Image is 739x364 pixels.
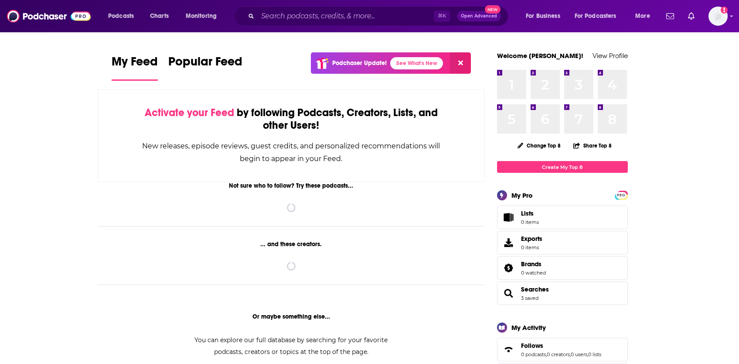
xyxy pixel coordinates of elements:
[708,7,728,26] span: Logged in as sammyrsiegel
[521,209,539,217] span: Lists
[485,5,501,14] span: New
[186,10,217,22] span: Monitoring
[526,10,560,22] span: For Business
[708,7,728,26] button: Show profile menu
[570,351,571,357] span: ,
[616,192,627,198] a: PRO
[511,323,546,332] div: My Activity
[144,9,174,23] a: Charts
[593,52,628,60] a: View Profile
[497,256,628,280] span: Brands
[168,54,242,74] span: Popular Feed
[142,140,441,165] div: New releases, episode reviews, guest credits, and personalized recommendations will begin to appe...
[520,9,571,23] button: open menu
[108,10,134,22] span: Podcasts
[98,182,485,189] div: Not sure who to follow? Try these podcasts...
[434,10,450,22] span: ⌘ K
[258,9,434,23] input: Search podcasts, credits, & more...
[546,351,547,357] span: ,
[547,351,570,357] a: 0 creators
[521,235,542,243] span: Exports
[497,206,628,229] a: Lists
[461,14,497,18] span: Open Advanced
[521,342,543,350] span: Follows
[708,7,728,26] img: User Profile
[635,10,650,22] span: More
[102,9,145,23] button: open menu
[512,140,566,151] button: Change Top 8
[98,240,485,248] div: ... and these creators.
[457,11,501,21] button: Open AdvancedNew
[721,7,728,14] svg: Add a profile image
[685,9,698,24] a: Show notifications dropdown
[629,9,661,23] button: open menu
[521,260,546,268] a: Brands
[497,52,583,60] a: Welcome [PERSON_NAME]!
[390,57,443,69] a: See What's New
[521,244,542,251] span: 0 items
[521,260,541,268] span: Brands
[588,351,601,357] a: 0 lists
[511,191,533,199] div: My Pro
[663,9,678,24] a: Show notifications dropdown
[497,161,628,173] a: Create My Top 8
[497,338,628,361] span: Follows
[500,287,518,299] a: Searches
[575,10,616,22] span: For Podcasters
[150,10,169,22] span: Charts
[184,334,398,358] div: You can explore our full database by searching for your favorite podcasts, creators or topics at ...
[521,209,534,217] span: Lists
[112,54,158,74] span: My Feed
[521,342,601,350] a: Follows
[569,9,629,23] button: open menu
[521,295,538,301] a: 3 saved
[521,351,546,357] a: 0 podcasts
[7,8,91,24] img: Podchaser - Follow, Share and Rate Podcasts
[571,351,587,357] a: 0 users
[616,192,627,199] span: PRO
[112,54,158,81] a: My Feed
[180,9,228,23] button: open menu
[168,54,242,81] a: Popular Feed
[145,106,234,119] span: Activate your Feed
[332,59,387,67] p: Podchaser Update!
[497,282,628,305] span: Searches
[573,137,612,154] button: Share Top 8
[500,262,518,274] a: Brands
[500,211,518,223] span: Lists
[142,106,441,132] div: by following Podcasts, Creators, Lists, and other Users!
[497,231,628,254] a: Exports
[98,313,485,320] div: Or maybe something else...
[521,219,539,225] span: 0 items
[521,270,546,276] a: 0 watched
[521,285,549,293] a: Searches
[500,237,518,249] span: Exports
[500,343,518,356] a: Follows
[242,6,517,26] div: Search podcasts, credits, & more...
[587,351,588,357] span: ,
